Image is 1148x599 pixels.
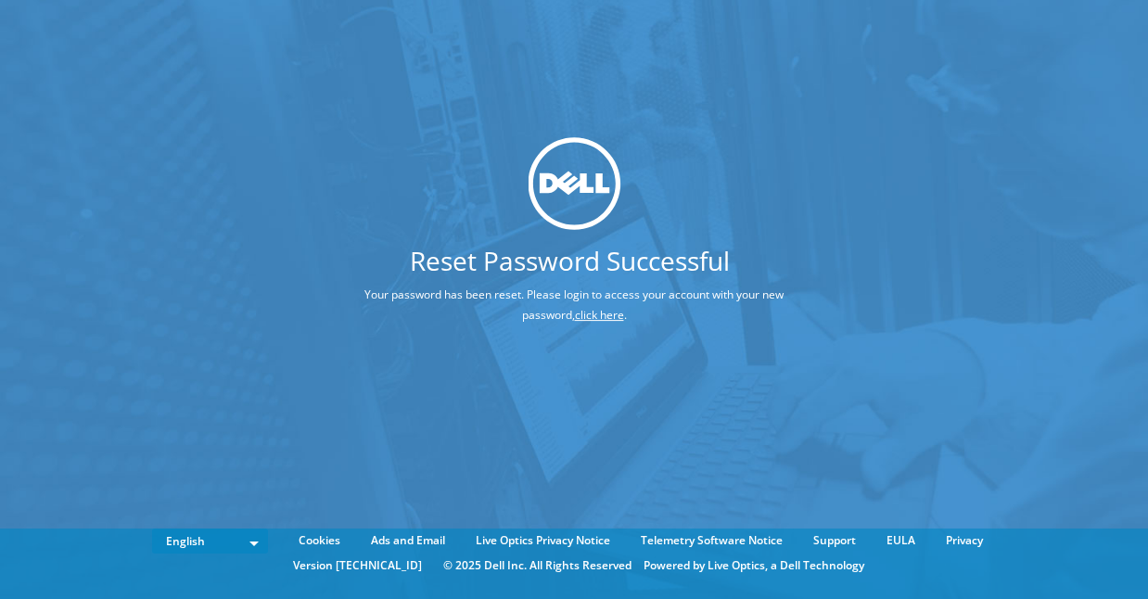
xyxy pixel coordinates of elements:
[284,555,431,576] li: Version [TECHNICAL_ID]
[799,530,870,551] a: Support
[932,530,997,551] a: Privacy
[528,137,620,230] img: dell_svg_logo.svg
[357,530,459,551] a: Ads and Email
[287,285,861,325] p: Your password has been reset. Please login to access your account with your new password, .
[287,248,852,274] h1: Reset Password Successful
[285,530,354,551] a: Cookies
[873,530,929,551] a: EULA
[627,530,797,551] a: Telemetry Software Notice
[462,530,624,551] a: Live Optics Privacy Notice
[575,307,624,323] a: click here
[644,555,864,576] li: Powered by Live Optics, a Dell Technology
[434,555,641,576] li: © 2025 Dell Inc. All Rights Reserved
